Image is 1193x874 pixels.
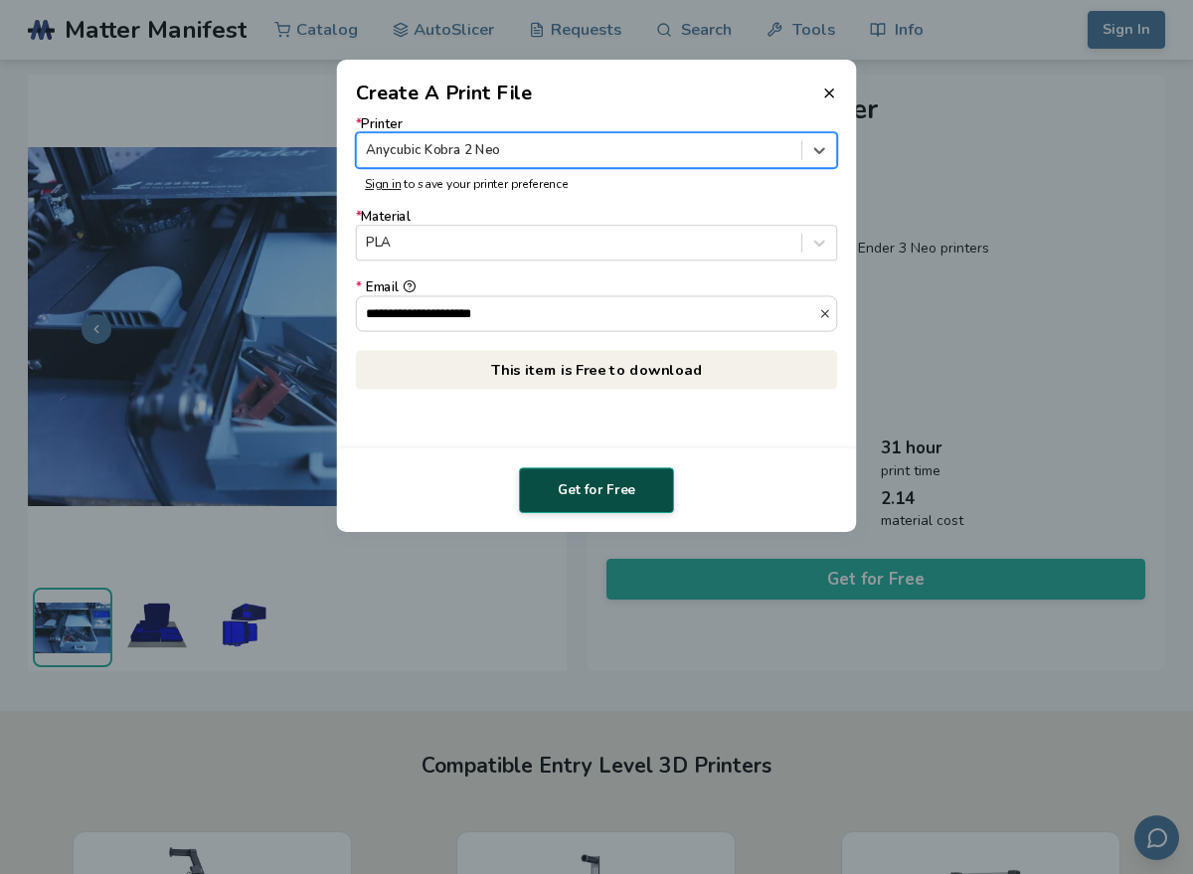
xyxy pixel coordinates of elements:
[366,236,370,251] input: *MaterialPLA
[519,467,674,513] button: Get for Free
[356,79,533,107] h2: Create A Print File
[356,210,838,261] label: Material
[357,296,819,330] input: *Email
[356,280,838,295] div: Email
[356,350,838,389] p: This item is Free to download
[818,306,836,319] button: *Email
[356,117,838,168] label: Printer
[365,176,401,192] a: Sign in
[403,280,416,293] button: *Email
[365,178,828,192] p: to save your printer preference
